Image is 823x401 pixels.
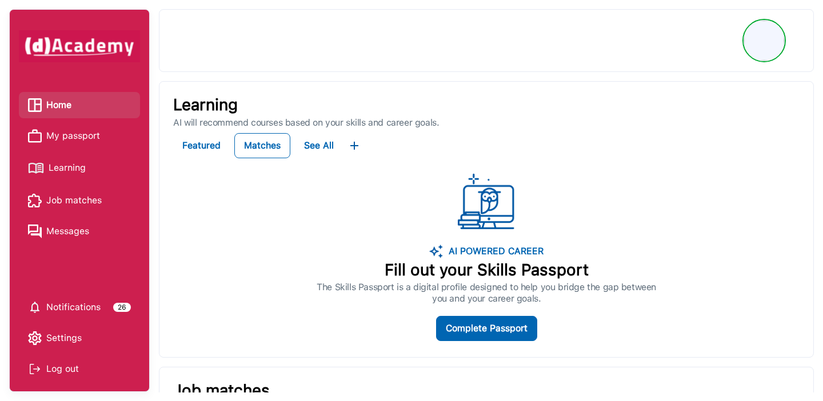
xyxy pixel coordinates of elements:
[46,192,102,209] span: Job matches
[28,194,42,207] img: Job matches icon
[304,138,334,154] div: See All
[19,30,140,62] img: dAcademy
[173,381,800,400] p: Job matches
[28,224,42,238] img: Messages icon
[28,331,42,345] img: setting
[46,330,82,347] span: Settings
[28,192,131,209] a: Job matches iconJob matches
[347,139,361,153] img: ...
[446,320,528,336] div: Complete Passport
[173,133,230,158] button: Featured
[28,362,42,376] img: Log out
[234,133,290,158] button: Matches
[28,223,131,240] a: Messages iconMessages
[28,360,131,378] div: Log out
[744,21,784,61] img: Profile
[295,133,343,158] button: See All
[182,138,221,154] div: Featured
[28,300,42,314] img: setting
[46,299,101,316] span: Notifications
[436,316,537,341] button: Complete Passport
[244,138,281,154] div: Matches
[46,127,100,145] span: My passport
[458,174,515,231] img: ...
[28,127,131,145] a: My passport iconMy passport
[28,158,44,178] img: Learning icon
[46,223,89,240] span: Messages
[28,129,42,143] img: My passport icon
[46,97,71,114] span: Home
[28,158,131,178] a: Learning iconLearning
[173,117,800,129] p: AI will recommend courses based on your skills and career goals.
[443,244,544,258] p: AI POWERED CAREER
[28,97,131,114] a: Home iconHome
[317,282,656,304] p: The Skills Passport is a digital profile designed to help you bridge the gap between you and your...
[28,98,42,112] img: Home icon
[49,159,86,177] span: Learning
[173,95,800,115] p: Learning
[113,303,131,312] div: 26
[429,244,443,258] img: image
[317,260,656,280] p: Fill out your Skills Passport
